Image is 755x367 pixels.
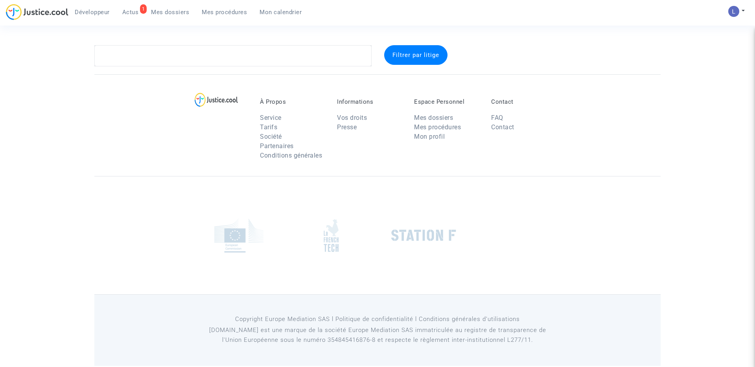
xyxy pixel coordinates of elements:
[145,6,195,18] a: Mes dossiers
[260,114,282,121] a: Service
[491,114,503,121] a: FAQ
[6,4,68,20] img: jc-logo.svg
[260,123,277,131] a: Tarifs
[324,219,339,252] img: french_tech.png
[260,9,302,16] span: Mon calendrier
[199,325,557,345] p: [DOMAIN_NAME] est une marque de la société Europe Mediation SAS immatriculée au registre de tr...
[140,4,147,14] div: 1
[260,98,325,105] p: À Propos
[68,6,116,18] a: Développeur
[337,114,367,121] a: Vos droits
[260,142,294,150] a: Partenaires
[414,114,453,121] a: Mes dossiers
[199,314,557,324] p: Copyright Europe Mediation SAS l Politique de confidentialité l Conditions générales d’utilisa...
[491,123,514,131] a: Contact
[122,9,139,16] span: Actus
[195,93,238,107] img: logo-lg.svg
[391,229,456,241] img: stationf.png
[253,6,308,18] a: Mon calendrier
[491,98,556,105] p: Contact
[75,9,110,16] span: Développeur
[214,218,263,253] img: europe_commision.png
[202,9,247,16] span: Mes procédures
[195,6,253,18] a: Mes procédures
[337,123,357,131] a: Presse
[151,9,189,16] span: Mes dossiers
[414,123,461,131] a: Mes procédures
[414,133,445,140] a: Mon profil
[414,98,479,105] p: Espace Personnel
[260,133,282,140] a: Société
[392,51,439,59] span: Filtrer par litige
[728,6,739,17] img: AATXAJzI13CaqkJmx-MOQUbNyDE09GJ9dorwRvFSQZdH=s96-c
[337,98,402,105] p: Informations
[260,152,322,159] a: Conditions générales
[116,6,145,18] a: 1Actus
